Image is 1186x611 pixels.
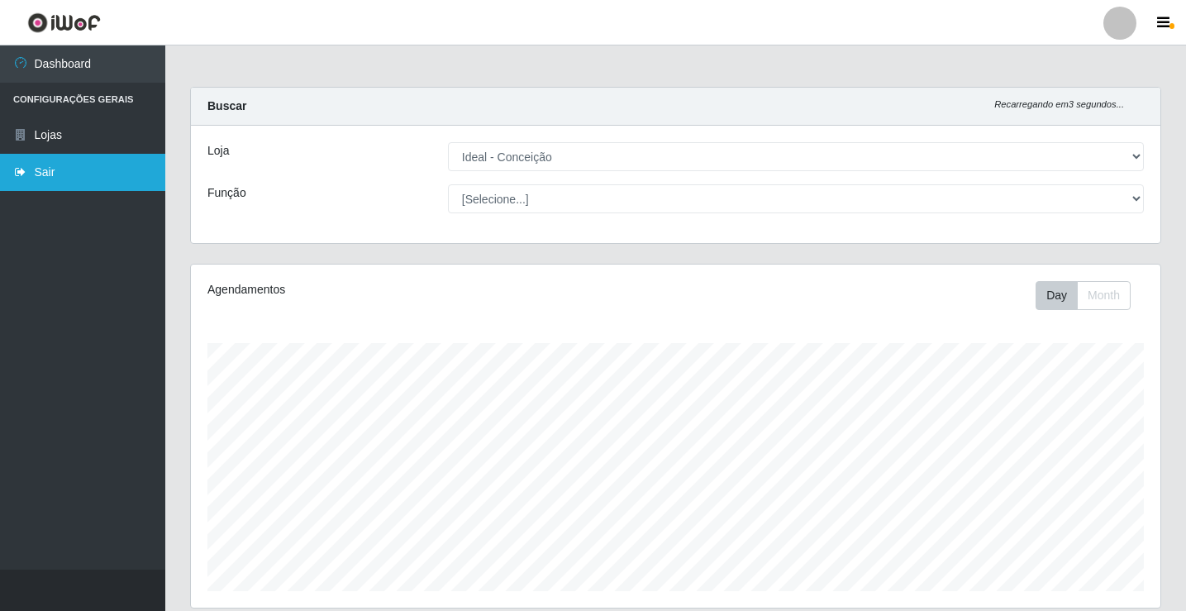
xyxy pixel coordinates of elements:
[1077,281,1131,310] button: Month
[27,12,101,33] img: CoreUI Logo
[207,281,583,298] div: Agendamentos
[1036,281,1144,310] div: Toolbar with button groups
[207,99,246,112] strong: Buscar
[1036,281,1078,310] button: Day
[1036,281,1131,310] div: First group
[207,184,246,202] label: Função
[994,99,1124,109] i: Recarregando em 3 segundos...
[207,142,229,160] label: Loja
